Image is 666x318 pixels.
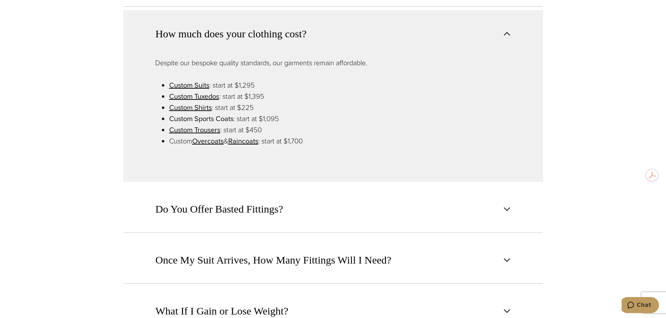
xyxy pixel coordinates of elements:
span: How much does your clothing cost? [156,26,307,42]
li: : start at $1,295 [169,80,511,91]
a: Custom Sports Coats [169,113,234,124]
button: Once My Suit Arrives, How Many Fittings Will I Need? [123,236,543,284]
a: Custom Tuxedos [169,91,219,102]
li: : start at $450 [169,124,511,135]
li: : start at $1,395 [169,91,511,102]
button: Do You Offer Basted Fittings? [123,185,543,233]
div: How much does your clothing cost? [123,57,543,182]
p: Despite our bespoke quality standards, our garments remain affordable. [155,57,511,68]
span: Once My Suit Arrives, How Many Fittings Will I Need? [156,252,392,268]
button: How much does your clothing cost? [123,10,543,57]
a: Custom Trousers [169,125,220,135]
span: Do You Offer Basted Fittings? [156,201,283,217]
iframe: Opens a widget where you can chat to one of our agents [622,297,659,315]
a: Overcoats [192,136,224,146]
li: Custom & : start at $1,700 [169,135,511,147]
a: Raincoats [228,136,258,146]
a: Custom Shirts [169,102,212,113]
li: : start at $1,095 [169,113,511,124]
li: : start at $225 [169,102,511,113]
a: Custom Suits [169,80,209,90]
